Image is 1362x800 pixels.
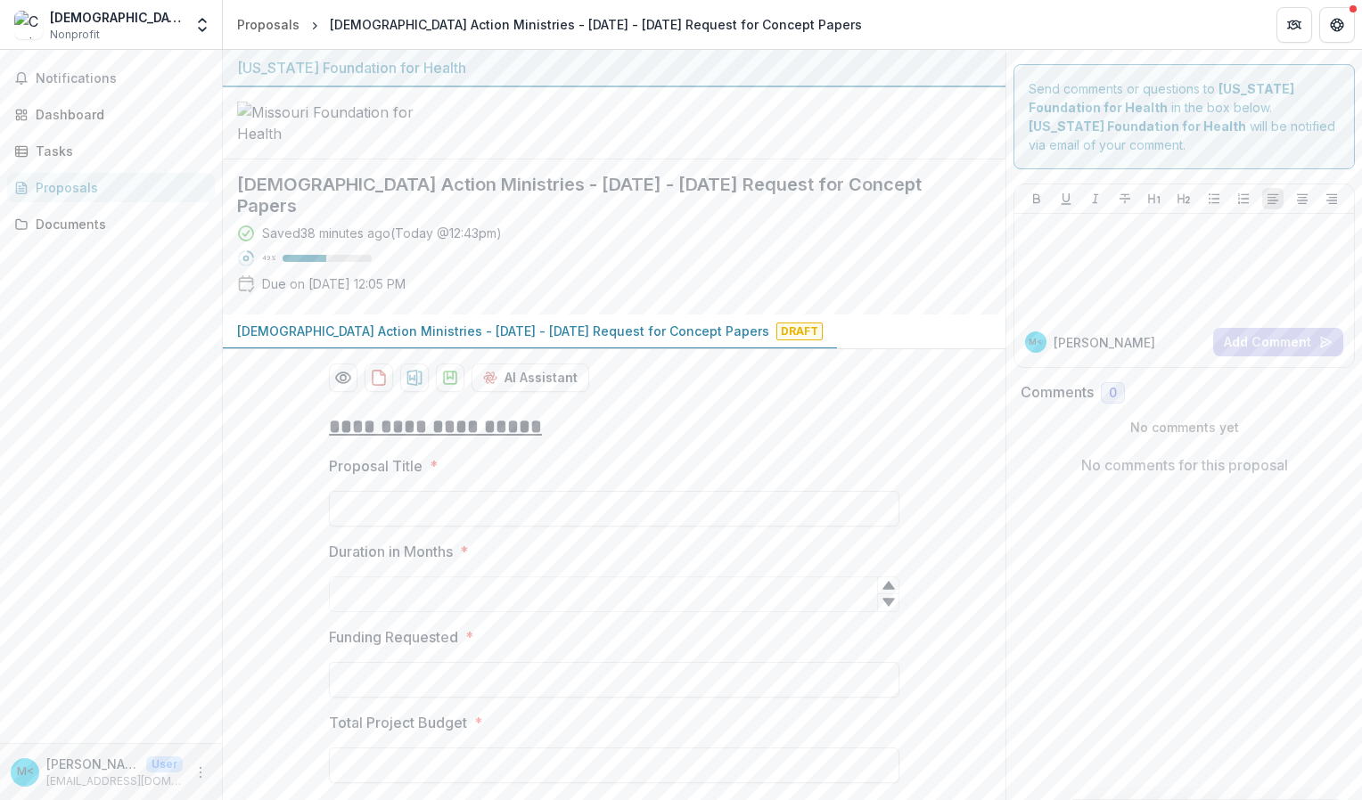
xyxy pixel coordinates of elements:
button: Italicize [1085,188,1106,209]
button: Open entity switcher [190,7,215,43]
button: Preview c56ab79f-a263-400c-b7a3-0f78991b6ede-0.pdf [329,363,357,392]
button: Bold [1026,188,1047,209]
p: [EMAIL_ADDRESS][DOMAIN_NAME] [46,773,183,789]
div: Documents [36,215,201,233]
div: Tasks [36,142,201,160]
span: Nonprofit [50,27,100,43]
div: Send comments or questions to in the box below. will be notified via email of your comment. [1013,64,1355,169]
button: Get Help [1319,7,1355,43]
div: [US_STATE] Foundation for Health [237,57,991,78]
button: Heading 1 [1144,188,1165,209]
button: Align Left [1262,188,1284,209]
div: Proposals [237,15,299,34]
a: Dashboard [7,100,215,129]
button: Underline [1055,188,1077,209]
div: [DEMOGRAPHIC_DATA] Action Ministries - [DATE] - [DATE] Request for Concept Papers [330,15,862,34]
span: 0 [1109,386,1117,401]
p: [DEMOGRAPHIC_DATA] Action Ministries - [DATE] - [DATE] Request for Concept Papers [237,322,769,340]
button: download-proposal [365,363,393,392]
button: Strike [1114,188,1136,209]
p: No comments yet [1021,418,1348,437]
button: Bullet List [1203,188,1225,209]
button: Add Comment [1213,328,1343,356]
div: Saved 38 minutes ago ( Today @ 12:43pm ) [262,224,502,242]
h2: Comments [1021,384,1094,401]
a: Proposals [7,173,215,202]
p: Duration in Months [329,541,453,562]
img: Christian Action Ministries [14,11,43,39]
a: Tasks [7,136,215,166]
p: [PERSON_NAME] <[EMAIL_ADDRESS][DOMAIN_NAME]> [46,755,139,773]
button: Ordered List [1233,188,1254,209]
a: Proposals [230,12,307,37]
button: Align Center [1292,188,1313,209]
div: [DEMOGRAPHIC_DATA] Action Ministries [50,8,183,27]
h2: [DEMOGRAPHIC_DATA] Action Ministries - [DATE] - [DATE] Request for Concept Papers [237,174,963,216]
p: No comments for this proposal [1081,454,1288,476]
img: Missouri Foundation for Health [237,102,415,144]
button: Partners [1276,7,1312,43]
button: Heading 2 [1173,188,1194,209]
p: 49 % [262,252,275,265]
p: Proposal Title [329,455,423,477]
div: Proposals [36,178,201,197]
button: Notifications [7,64,215,93]
nav: breadcrumb [230,12,869,37]
button: download-proposal [400,363,429,392]
span: Notifications [36,71,208,86]
div: Michele Dean <director@christianactionministries.org> [17,766,34,778]
div: Michele Dean <director@christianactionministries.org> [1029,338,1043,347]
button: download-proposal [436,363,464,392]
p: [PERSON_NAME] [1054,333,1155,352]
div: Dashboard [36,105,201,124]
a: Documents [7,209,215,239]
p: Total Project Budget [329,712,467,733]
p: Due on [DATE] 12:05 PM [262,274,406,293]
p: Funding Requested [329,626,458,648]
button: Align Right [1321,188,1342,209]
span: Draft [776,322,823,340]
button: AI Assistant [472,363,589,392]
button: More [190,762,211,783]
strong: [US_STATE] Foundation for Health [1029,118,1246,134]
p: User [146,756,183,772]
